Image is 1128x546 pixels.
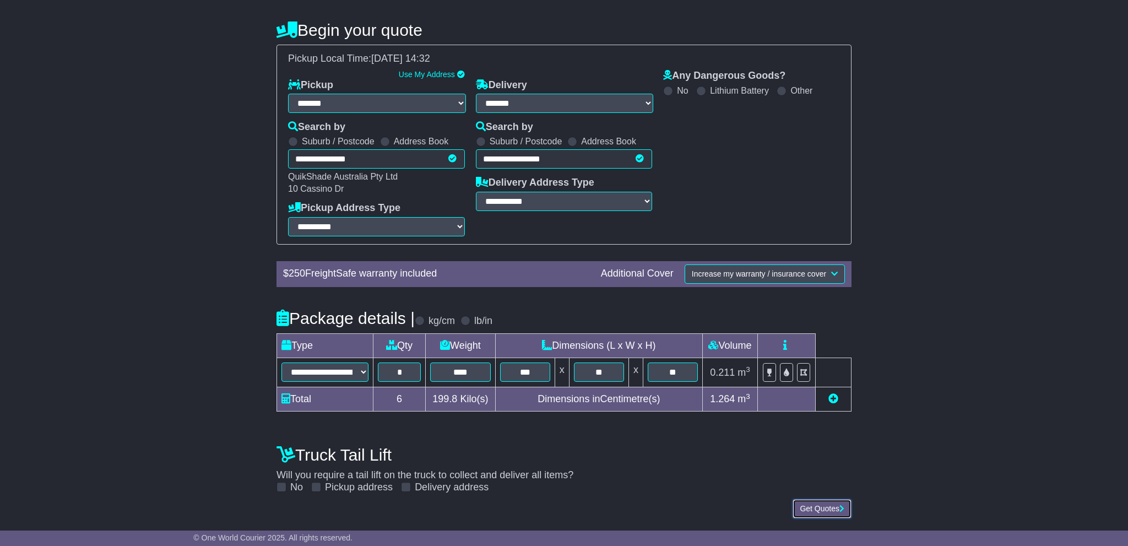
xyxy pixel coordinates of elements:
label: Lithium Battery [710,85,769,96]
label: Any Dangerous Goods? [663,70,785,82]
button: Get Quotes [793,499,852,518]
label: Suburb / Postcode [302,136,375,147]
label: Address Book [581,136,636,147]
span: 250 [289,268,305,279]
a: Add new item [828,393,838,404]
label: Delivery Address Type [476,177,594,189]
span: 0.211 [710,367,735,378]
div: Pickup Local Time: [283,53,845,65]
span: 1.264 [710,393,735,404]
td: Volume [702,333,757,358]
span: m [737,393,750,404]
td: Total [277,387,373,412]
div: Additional Cover [595,268,679,280]
label: No [677,85,688,96]
label: Search by [288,121,345,133]
label: Suburb / Postcode [490,136,562,147]
h4: Truck Tail Lift [276,446,852,464]
label: Other [790,85,812,96]
label: Search by [476,121,533,133]
label: Delivery [476,79,527,91]
sup: 3 [746,392,750,401]
span: QuikShade Australia Pty Ltd [288,172,398,181]
label: lb/in [474,315,492,327]
td: Kilo(s) [425,387,495,412]
div: $ FreightSafe warranty included [278,268,595,280]
span: m [737,367,750,378]
td: x [628,358,643,387]
td: Dimensions in Centimetre(s) [495,387,702,412]
td: 6 [373,387,426,412]
label: kg/cm [429,315,455,327]
label: No [290,482,303,494]
sup: 3 [746,365,750,374]
h4: Begin your quote [276,21,852,39]
label: Pickup Address Type [288,202,400,214]
label: Pickup address [325,482,393,494]
button: Increase my warranty / insurance cover [685,264,845,284]
label: Pickup [288,79,333,91]
span: 10 Cassino Dr [288,184,344,193]
td: Weight [425,333,495,358]
a: Use My Address [399,70,455,79]
div: Will you require a tail lift on the truck to collect and deliver all items? [271,440,857,494]
td: Dimensions (L x W x H) [495,333,702,358]
span: Increase my warranty / insurance cover [692,269,826,278]
label: Delivery address [415,482,489,494]
span: 199.8 [432,393,457,404]
span: [DATE] 14:32 [371,53,430,64]
td: Qty [373,333,426,358]
td: x [555,358,569,387]
td: Type [277,333,373,358]
span: © One World Courier 2025. All rights reserved. [193,533,352,542]
label: Address Book [394,136,449,147]
h4: Package details | [276,309,415,327]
